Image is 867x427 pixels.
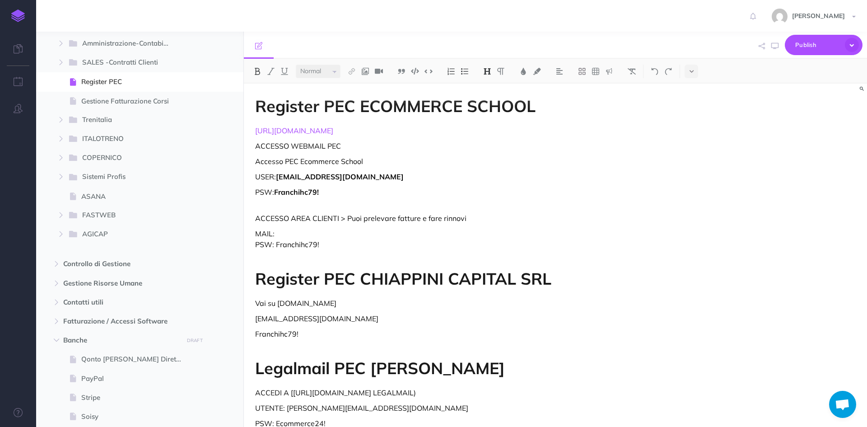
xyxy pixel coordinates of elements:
[829,391,856,418] div: Aprire la chat
[82,133,176,145] span: ITALOTRENO
[411,68,419,75] img: Code block button
[361,68,369,75] img: Add image button
[255,141,669,151] p: ACCESSO WEBMAIL PEC
[397,68,406,75] img: Blockquote button
[63,278,178,289] span: Gestione Risorse Umane
[81,76,189,87] span: Register PEC
[11,9,25,22] img: logo-mark.svg
[63,258,178,269] span: Controllo di Gestione
[519,68,527,75] img: Text color button
[255,126,333,135] a: [URL][DOMAIN_NAME]
[81,392,189,403] span: Stripe
[772,9,788,24] img: 773ddf364f97774a49de44848d81cdba.jpg
[267,68,275,75] img: Italic button
[63,335,178,346] span: Banche
[375,68,383,75] img: Add video button
[81,191,189,202] span: ASANA
[274,188,319,197] strong: Franchihc79!
[63,297,178,308] span: Contatti utili
[664,68,672,75] img: Redo
[255,403,669,413] p: UTENTE: [PERSON_NAME][EMAIL_ADDRESS][DOMAIN_NAME]
[461,68,469,75] img: Unordered list button
[253,68,261,75] img: Bold button
[63,316,178,327] span: Fatturazione / Accessi Software
[255,156,669,167] p: Accesso PEC Ecommerce School
[276,172,404,181] strong: [EMAIL_ADDRESS][DOMAIN_NAME]
[424,68,433,75] img: Inline code button
[255,387,669,398] p: ACCEDI A [[URL][DOMAIN_NAME] LEGALMAIL)
[555,68,564,75] img: Alignment dropdown menu button
[255,313,669,324] p: [EMAIL_ADDRESS][DOMAIN_NAME]
[82,210,176,221] span: FASTWEB
[348,68,356,75] img: Link button
[447,68,455,75] img: Ordered list button
[788,12,849,20] span: [PERSON_NAME]
[82,229,176,240] span: AGICAP
[255,171,669,182] p: USER:
[533,68,541,75] img: Text background color button
[592,68,600,75] img: Create table button
[82,152,176,164] span: COPERNICO
[497,68,505,75] img: Paragraph button
[81,373,189,384] span: PayPal
[651,68,659,75] img: Undo
[81,411,189,422] span: Soisy
[255,213,669,224] p: ACCESSO AREA CLIENTI > Puoi prelevare fatture e fare rinnovi
[255,228,669,250] p: MAIL: PSW: Franchihc79!
[183,335,206,346] button: DRAFT
[628,68,636,75] img: Clear styles button
[605,68,613,75] img: Callout dropdown menu button
[82,38,177,50] span: Amministrazione-Contabilità
[255,298,669,309] p: Vai su [DOMAIN_NAME]
[795,38,840,52] span: Publish
[81,354,189,365] span: Qonto [PERSON_NAME] Diretto RID
[82,57,176,69] span: SALES -Contratti Clienti
[255,328,669,339] p: Franchihc79!
[255,96,536,116] strong: Register PEC ECOMMERCE SCHOOL
[81,96,189,107] span: Gestione Fatturazione Corsi
[483,68,491,75] img: Headings dropdown button
[187,338,203,343] small: DRAFT
[82,114,176,126] span: Trenitalia
[280,68,289,75] img: Underline button
[255,268,551,289] strong: Register PEC CHIAPPINI CAPITAL SRL
[82,171,176,183] span: Sistemi Profis
[785,35,862,55] button: Publish
[255,358,505,378] strong: Legalmail PEC [PERSON_NAME]
[255,187,669,208] p: PSW:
